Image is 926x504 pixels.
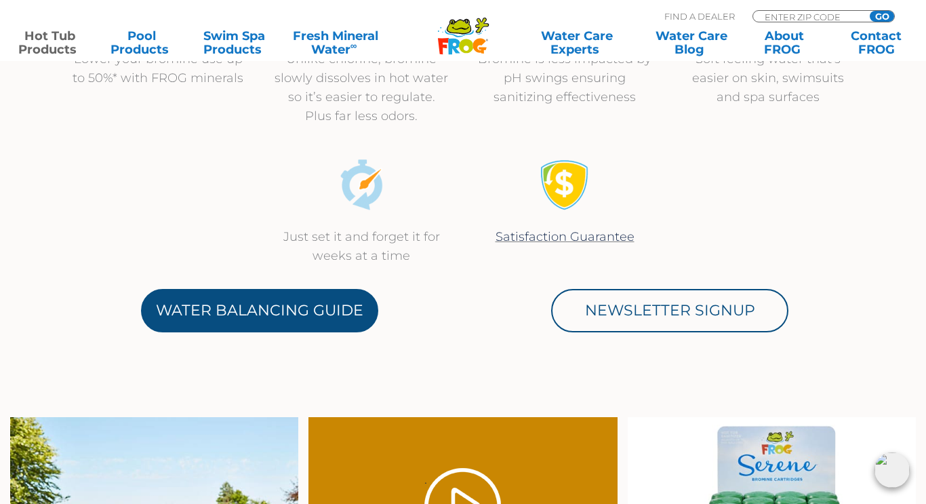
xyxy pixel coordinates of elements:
[291,29,381,56] a: Fresh MineralWater∞
[273,227,449,265] p: Just set it and forget it for weeks at a time
[518,29,635,56] a: Water CareExperts
[336,159,387,210] img: icon-set-and-forget
[540,159,590,210] img: Satisfaction Guarantee Icon
[551,289,788,332] a: Newsletter Signup
[141,289,378,332] a: Water Balancing Guide
[763,11,855,22] input: Zip Code Form
[14,29,85,56] a: Hot TubProducts
[496,229,635,244] a: Satisfaction Guarantee
[477,50,653,106] p: Bromine is less impacted by pH swings ensuring sanitizing effectiveness
[841,29,912,56] a: ContactFROG
[664,10,735,22] p: Find A Dealer
[874,452,910,488] img: openIcon
[748,29,820,56] a: AboutFROG
[656,29,727,56] a: Water CareBlog
[350,40,357,51] sup: ∞
[106,29,178,56] a: PoolProducts
[680,50,856,106] p: Soft feeling water that’s easier on skin, swimsuits and spa surfaces
[273,50,449,125] p: Unlike chlorine, bromine slowly dissolves in hot water so it’s easier to regulate. Plus far less ...
[199,29,270,56] a: Swim SpaProducts
[870,11,894,22] input: GO
[70,50,246,88] p: Lower your bromine use up to 50%* with FROG minerals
